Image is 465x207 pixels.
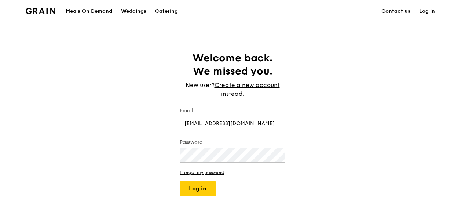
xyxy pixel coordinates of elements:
a: Create a new account [215,81,280,90]
label: Email [180,107,285,115]
img: Grain [26,8,55,14]
a: Contact us [377,0,415,22]
div: Meals On Demand [66,0,112,22]
span: instead. [221,90,244,97]
a: I forgot my password [180,170,285,175]
span: New user? [186,81,215,88]
div: Weddings [121,0,146,22]
label: Password [180,139,285,146]
a: Weddings [117,0,151,22]
div: Catering [155,0,178,22]
button: Log in [180,181,216,196]
a: Log in [415,0,439,22]
h1: Welcome back. We missed you. [180,51,285,78]
a: Catering [151,0,182,22]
